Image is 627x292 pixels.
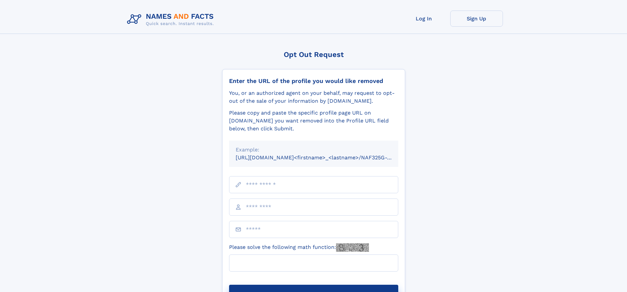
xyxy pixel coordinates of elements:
[124,11,219,28] img: Logo Names and Facts
[222,50,405,59] div: Opt Out Request
[236,146,392,154] div: Example:
[236,154,411,161] small: [URL][DOMAIN_NAME]<firstname>_<lastname>/NAF325G-xxxxxxxx
[229,109,398,133] div: Please copy and paste the specific profile page URL on [DOMAIN_NAME] you want removed into the Pr...
[229,243,369,252] label: Please solve the following math function:
[229,77,398,85] div: Enter the URL of the profile you would like removed
[450,11,503,27] a: Sign Up
[229,89,398,105] div: You, or an authorized agent on your behalf, may request to opt-out of the sale of your informatio...
[398,11,450,27] a: Log In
